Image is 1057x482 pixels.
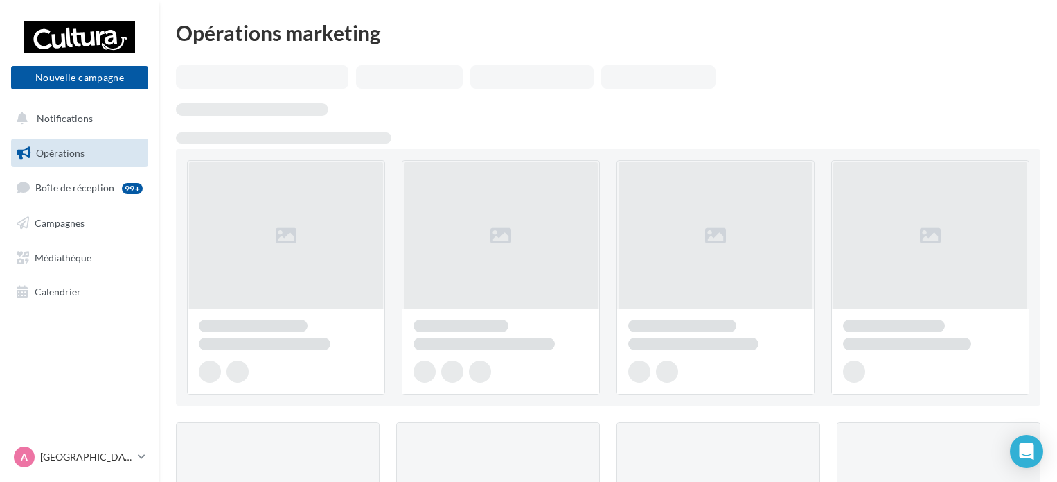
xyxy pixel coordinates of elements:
[11,444,148,470] a: A [GEOGRAPHIC_DATA]
[8,243,151,273] a: Médiathèque
[36,147,85,159] span: Opérations
[11,66,148,89] button: Nouvelle campagne
[35,217,85,229] span: Campagnes
[8,209,151,238] a: Campagnes
[1010,435,1043,468] div: Open Intercom Messenger
[176,22,1040,43] div: Opérations marketing
[122,183,143,194] div: 99+
[37,112,93,124] span: Notifications
[8,173,151,203] a: Boîte de réception99+
[35,182,114,193] span: Boîte de réception
[8,139,151,168] a: Opérations
[35,251,91,263] span: Médiathèque
[8,104,145,133] button: Notifications
[21,450,28,464] span: A
[40,450,132,464] p: [GEOGRAPHIC_DATA]
[8,277,151,307] a: Calendrier
[35,286,81,298] span: Calendrier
